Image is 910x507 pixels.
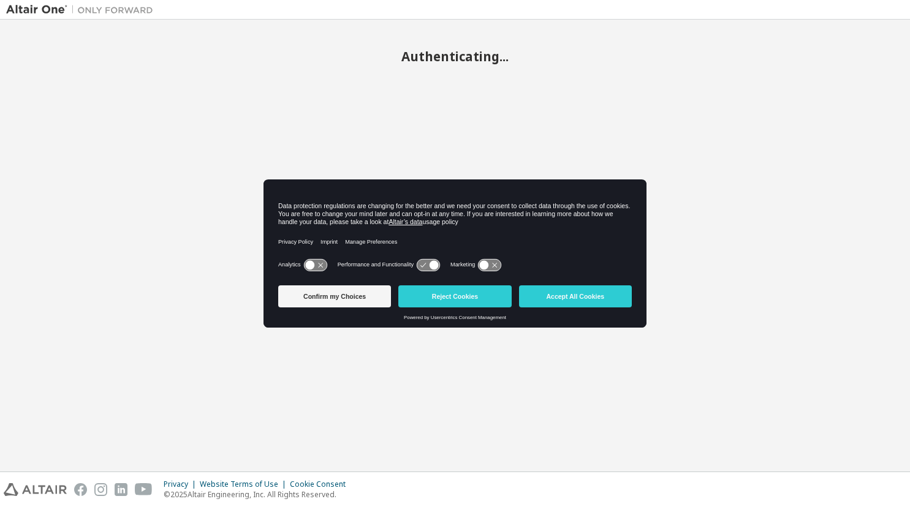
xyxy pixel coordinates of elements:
div: Cookie Consent [290,479,353,489]
p: © 2025 Altair Engineering, Inc. All Rights Reserved. [164,489,353,500]
img: facebook.svg [74,483,87,496]
img: linkedin.svg [115,483,127,496]
div: Website Terms of Use [200,479,290,489]
img: altair_logo.svg [4,483,67,496]
img: instagram.svg [94,483,107,496]
h2: Authenticating... [6,48,904,64]
img: Altair One [6,4,159,16]
div: Privacy [164,479,200,489]
img: youtube.svg [135,483,153,496]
